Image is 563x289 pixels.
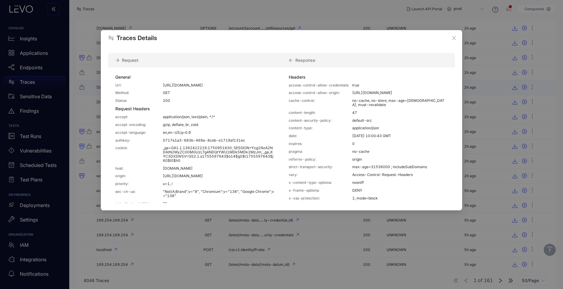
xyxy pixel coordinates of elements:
p: Url: [115,83,163,87]
span: close [451,35,457,41]
span: arrow-right [115,58,120,62]
p: 200 [163,99,274,103]
div: Response [281,53,455,68]
div: General [115,75,274,80]
p: [URL][DOMAIN_NAME] [163,174,274,178]
div: Headers [289,75,448,80]
p: Method: [115,91,163,95]
p: sec-ch-ua: [115,190,163,198]
p: cache-control: [289,99,352,107]
p: content-security-policy: [289,118,352,123]
p: cookie: [115,146,163,162]
p: "Not)A;Brand";v="8", "Chromium";v="138", "Google Chrome";v="138" [163,190,274,198]
p: authkey: [115,138,163,143]
p: [DATE] 10:00:43 GMT [352,134,448,138]
p: access-control-allow-origin: [289,91,352,95]
p: content-type: [289,126,352,130]
p: priority: [115,182,163,186]
p: accept-language: [115,130,163,135]
p: x-xss-protection: [289,196,352,200]
span: Traces Details [108,35,455,41]
p: no-cache [352,149,448,154]
p: date: [289,134,352,138]
p: Access-Control-Request-Headers [352,173,448,177]
p: pragma: [289,149,352,154]
p: 0717e1a3-683b-469a-8ceb-e1719af131ec [163,138,274,143]
p: ?0 [163,202,274,206]
p: content-length: [289,111,352,115]
p: nosniff [352,181,448,185]
p: origin [352,157,448,162]
p: no-cache, no-store, max-age=[DEMOGRAPHIC_DATA], must-revalidate [352,99,448,107]
p: expires: [289,142,352,146]
p: application/json, text/plain, */* [163,115,274,119]
p: _ga=GA1.1.1362422219.1750951830; SESSION=Yzg1NzA2NDAtN2MyZC00MGUzLTg4NDQtYWU1MDk5MDk2MzJm; _ga_KY... [163,146,274,162]
p: 47 [352,111,448,115]
p: x-content-type-options: [289,181,352,185]
p: [URL][DOMAIN_NAME] [352,91,448,95]
p: accept-encoding: [115,123,163,127]
p: origin: [115,174,163,178]
button: Close [446,30,462,46]
p: max-age=31536000 ; includeSubDomains [352,165,448,169]
p: default-src [352,118,448,123]
p: sec-ch-ua-mobile: [115,202,163,206]
p: true [352,83,448,87]
p: referrer-policy: [289,157,352,162]
p: host: [115,166,163,171]
p: 0 [352,142,448,146]
p: [DOMAIN_NAME] [163,166,274,171]
span: swap [108,35,114,41]
p: x-frame-options: [289,188,352,193]
div: Request [108,53,281,68]
p: DENY [352,188,448,193]
p: application/json [352,126,448,130]
p: vary: [289,173,352,177]
p: gzip, deflate, br, zstd [163,123,274,127]
p: access-control-allow-credentials: [289,83,352,87]
span: arrow-left [289,58,293,62]
p: en,en-US;q=0.9 [163,130,274,135]
p: [URL][DOMAIN_NAME] [163,83,274,87]
div: Request Headers [115,106,274,111]
p: 1; mode=block [352,196,448,200]
p: GET [163,91,274,95]
p: accept: [115,115,163,119]
p: Status: [115,99,163,103]
p: u=1, i [163,182,274,186]
p: strict-transport-security: [289,165,352,169]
